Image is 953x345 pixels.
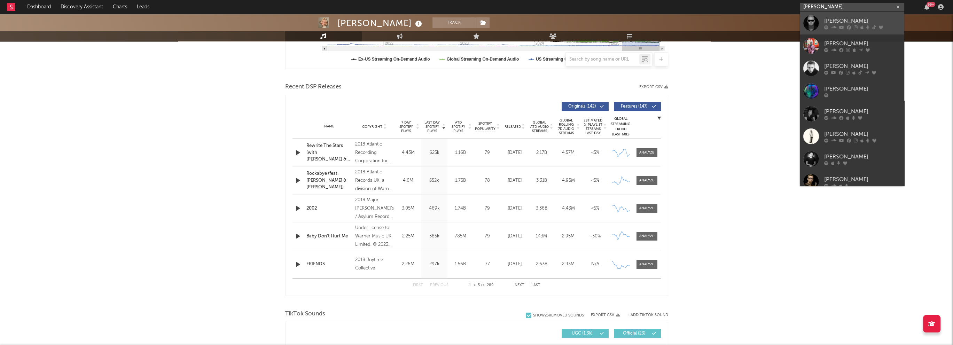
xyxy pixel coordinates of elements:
[430,283,448,287] button: Previous
[423,149,446,156] div: 625k
[449,233,472,240] div: 785M
[397,205,420,212] div: 3.05M
[614,329,661,338] button: Official(23)
[824,130,901,138] div: [PERSON_NAME]
[566,57,639,62] input: Search by song name or URL
[584,261,607,268] div: N/A
[530,149,553,156] div: 2.17B
[557,205,580,212] div: 4.43M
[397,120,415,133] span: 7 Day Spotify Plays
[824,17,901,25] div: [PERSON_NAME]
[591,313,620,317] button: Export CSV
[800,125,904,148] a: [PERSON_NAME]
[423,120,442,133] span: Last Day Spotify Plays
[503,149,526,156] div: [DATE]
[503,177,526,184] div: [DATE]
[557,177,580,184] div: 4.95M
[627,313,668,317] button: + Add TikTok Sound
[475,261,500,268] div: 77
[800,12,904,34] a: [PERSON_NAME]
[475,149,500,156] div: 79
[306,170,352,191] a: Rockabye (feat. [PERSON_NAME] & [PERSON_NAME])
[566,331,598,336] span: UGC ( 1.3k )
[397,149,420,156] div: 4.43M
[800,57,904,80] a: [PERSON_NAME]
[530,120,549,133] span: Global ATD Audio Streams
[618,104,650,109] span: Features ( 147 )
[515,283,524,287] button: Next
[557,233,580,240] div: 2.95M
[462,281,501,290] div: 1 5 289
[824,62,901,70] div: [PERSON_NAME]
[824,107,901,116] div: [PERSON_NAME]
[566,104,598,109] span: Originals ( 142 )
[449,120,468,133] span: ATD Spotify Plays
[449,177,472,184] div: 1.75B
[475,205,500,212] div: 79
[423,205,446,212] div: 469k
[423,233,446,240] div: 385k
[285,310,325,318] span: TikTok Sounds
[503,261,526,268] div: [DATE]
[355,224,393,249] div: Under license to Warner Music UK Limited, © 2023 What A DJ Ltd
[306,205,352,212] a: 2002
[618,331,650,336] span: Official ( 23 )
[584,177,607,184] div: <5%
[306,233,352,240] a: Baby Don't Hurt Me
[472,284,476,287] span: to
[355,140,393,165] div: 2018 Atlantic Recording Corporation for the United States and WEA International Inc. for the worl...
[481,284,485,287] span: of
[800,102,904,125] a: [PERSON_NAME]
[449,261,472,268] div: 1.56B
[397,233,420,240] div: 2.25M
[503,233,526,240] div: [DATE]
[614,102,661,111] button: Features(147)
[924,4,929,10] button: 99+
[449,205,472,212] div: 1.74B
[800,170,904,193] a: [PERSON_NAME]
[449,149,472,156] div: 1.16B
[530,205,553,212] div: 3.36B
[824,85,901,93] div: [PERSON_NAME]
[423,177,446,184] div: 552k
[533,313,584,318] div: Show 23 Removed Sounds
[610,116,631,137] div: Global Streaming Trend (Last 60D)
[475,233,500,240] div: 79
[285,83,342,91] span: Recent DSP Releases
[800,3,904,11] input: Search for artists
[362,125,382,129] span: Copyright
[530,261,553,268] div: 2.63B
[824,39,901,48] div: [PERSON_NAME]
[355,196,393,221] div: 2018 Major [PERSON_NAME]'s / Asylum Records, a division of Warner Music UK Limited with the excep...
[355,256,393,273] div: 2018 Joytime Collective
[800,148,904,170] a: [PERSON_NAME]
[562,329,609,338] button: UGC(1.3k)
[475,177,500,184] div: 78
[800,80,904,102] a: [PERSON_NAME]
[432,17,476,28] button: Track
[355,168,393,193] div: 2018 Atlantic Records UK, a division of Warner Music UK Limited. Tracks 1 & 11 (P) 2017 Atlantic ...
[800,34,904,57] a: [PERSON_NAME]
[337,17,424,29] div: [PERSON_NAME]
[584,149,607,156] div: <5%
[557,118,576,135] span: Global Rolling 7D Audio Streams
[584,233,607,240] div: ~ 30 %
[306,261,352,268] a: FRIENDS
[531,283,540,287] button: Last
[557,149,580,156] div: 4.57M
[397,177,420,184] div: 4.6M
[620,313,668,317] button: + Add TikTok Sound
[413,283,423,287] button: First
[557,261,580,268] div: 2.93M
[639,85,668,89] button: Export CSV
[824,152,901,161] div: [PERSON_NAME]
[397,261,420,268] div: 2.26M
[503,205,526,212] div: [DATE]
[475,121,495,132] span: Spotify Popularity
[306,142,352,163] a: Rewrite The Stars (with [PERSON_NAME] & [PERSON_NAME])
[562,102,609,111] button: Originals(142)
